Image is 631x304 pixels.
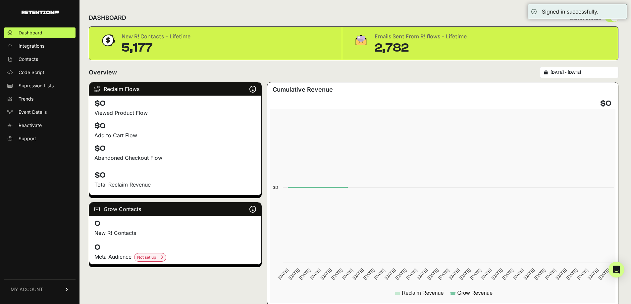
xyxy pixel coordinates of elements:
[11,286,43,293] span: MY ACCOUNT
[19,29,42,36] span: Dashboard
[394,268,407,281] text: [DATE]
[4,80,76,91] a: Supression Lists
[89,13,126,22] h2: DASHBOARD
[576,268,589,281] text: [DATE]
[273,185,278,190] text: $0
[4,67,76,78] a: Code Script
[352,268,365,281] text: [DATE]
[22,11,59,14] img: Retention.com
[384,268,397,281] text: [DATE]
[565,268,578,281] text: [DATE]
[94,229,256,237] p: New R! Contacts
[362,268,375,281] text: [DATE]
[94,218,256,229] h4: 0
[523,268,536,281] text: [DATE]
[273,85,333,94] h3: Cumulative Revenue
[94,143,256,154] h4: $0
[416,268,429,281] text: [DATE]
[19,109,47,115] span: Event Details
[4,120,76,131] a: Reactivate
[480,268,493,281] text: [DATE]
[122,32,190,41] div: New R! Contacts - Lifetime
[608,262,624,278] div: Open Intercom Messenger
[544,268,557,281] text: [DATE]
[457,290,493,296] text: Grow Revenue
[427,268,440,281] text: [DATE]
[94,98,256,109] h4: $0
[331,268,343,281] text: [DATE]
[4,133,76,144] a: Support
[89,82,261,96] div: Reclaim Flows
[4,54,76,65] a: Contacts
[4,279,76,299] a: MY ACCOUNT
[94,131,256,139] div: Add to Cart Flow
[94,253,256,262] div: Meta Audience
[309,268,322,281] text: [DATE]
[19,69,44,76] span: Code Script
[512,268,525,281] text: [DATE]
[402,290,444,296] text: Reclaim Revenue
[459,268,472,281] text: [DATE]
[277,268,290,281] text: [DATE]
[405,268,418,281] text: [DATE]
[533,268,546,281] text: [DATE]
[353,32,369,48] img: fa-envelope-19ae18322b30453b285274b1b8af3d052b27d846a4fbe8435d1a52b978f639a2.png
[501,268,514,281] text: [DATE]
[375,41,467,55] div: 2,782
[19,135,36,142] span: Support
[4,107,76,117] a: Event Details
[491,268,503,281] text: [DATE]
[320,268,333,281] text: [DATE]
[94,154,256,162] div: Abandoned Checkout Flow
[100,32,116,49] img: dollar-coin-05c43ed7efb7bc0c12610022525b4bbbb207c7efeef5aecc26f025e68dcafac9.png
[373,268,386,281] text: [DATE]
[19,122,42,129] span: Reactivate
[298,268,311,281] text: [DATE]
[587,268,600,281] text: [DATE]
[94,242,256,253] h4: 0
[122,41,190,55] div: 5,177
[94,166,256,181] h4: $0
[19,56,38,63] span: Contacts
[448,268,461,281] text: [DATE]
[19,96,33,102] span: Trends
[4,27,76,38] a: Dashboard
[4,94,76,104] a: Trends
[94,181,256,189] p: Total Reclaim Revenue
[555,268,568,281] text: [DATE]
[375,32,467,41] div: Emails Sent From R! flows - Lifetime
[4,41,76,51] a: Integrations
[437,268,450,281] text: [DATE]
[89,68,117,77] h2: Overview
[19,43,44,49] span: Integrations
[19,82,54,89] span: Supression Lists
[94,121,256,131] h4: $0
[542,8,599,16] div: Signed in successfully.
[288,268,301,281] text: [DATE]
[598,268,610,281] text: [DATE]
[341,268,354,281] text: [DATE]
[600,98,611,109] h4: $0
[89,202,261,216] div: Grow Contacts
[94,109,256,117] div: Viewed Product Flow
[469,268,482,281] text: [DATE]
